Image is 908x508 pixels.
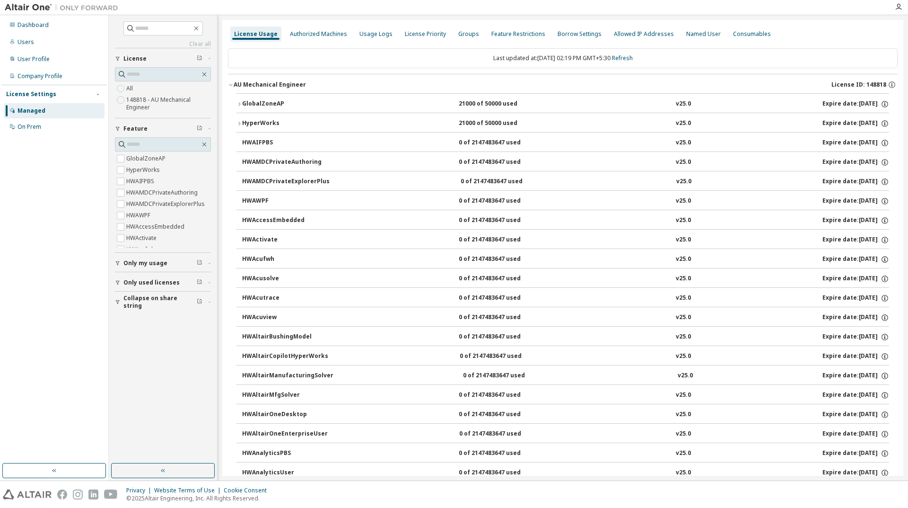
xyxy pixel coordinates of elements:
[558,30,602,38] div: Borrow Settings
[822,119,889,128] div: Expire date: [DATE]
[6,90,56,98] div: License Settings
[822,216,889,225] div: Expire date: [DATE]
[822,255,889,264] div: Expire date: [DATE]
[676,100,691,108] div: v25.0
[88,490,98,499] img: linkedin.svg
[242,158,327,167] div: HWAMDCPrivateAuthoring
[242,171,889,192] button: HWAMDCPrivateExplorerPlus0 of 2147483647 usedv25.0Expire date:[DATE]
[676,216,691,225] div: v25.0
[822,352,889,361] div: Expire date: [DATE]
[115,40,211,48] a: Clear all
[676,313,691,322] div: v25.0
[115,118,211,139] button: Feature
[242,430,328,438] div: HWAltairOneEnterpriseUser
[115,292,211,312] button: Collapse on share string
[461,178,546,186] div: 0 of 2147483647 used
[459,139,544,147] div: 0 of 2147483647 used
[242,275,327,283] div: HWAcusolve
[459,236,544,244] div: 0 of 2147483647 used
[822,333,889,341] div: Expire date: [DATE]
[236,113,889,134] button: HyperWorks21000 of 50000 usedv25.0Expire date:[DATE]
[115,253,211,274] button: Only my usage
[242,100,327,108] div: GlobalZoneAP
[242,449,327,458] div: HWAnalyticsPBS
[831,81,886,89] span: License ID: 148818
[242,268,889,289] button: HWAcusolve0 of 2147483647 usedv25.0Expire date:[DATE]
[676,119,691,128] div: v25.0
[224,487,272,494] div: Cookie Consent
[126,494,272,502] p: © 2025 Altair Engineering, Inc. All Rights Reserved.
[228,48,898,68] div: Last updated at: [DATE] 02:19 PM GMT+5:30
[73,490,83,499] img: instagram.svg
[126,198,207,210] label: HWAMDCPrivateExplorerPlus
[57,490,67,499] img: facebook.svg
[676,139,691,147] div: v25.0
[676,449,691,458] div: v25.0
[459,469,544,477] div: 0 of 2147483647 used
[242,469,327,477] div: HWAnalyticsUser
[17,21,49,29] div: Dashboard
[678,372,693,380] div: v25.0
[822,100,889,108] div: Expire date: [DATE]
[242,249,889,270] button: HWAcufwh0 of 2147483647 usedv25.0Expire date:[DATE]
[822,275,889,283] div: Expire date: [DATE]
[242,294,327,303] div: HWAcutrace
[123,279,180,286] span: Only used licenses
[822,139,889,147] div: Expire date: [DATE]
[242,216,327,225] div: HWAccessEmbedded
[242,327,889,348] button: HWAltairBushingModel0 of 2147483647 usedv25.0Expire date:[DATE]
[126,83,135,94] label: All
[822,236,889,244] div: Expire date: [DATE]
[242,178,330,186] div: HWAMDCPrivateExplorerPlus
[228,74,898,95] button: AU Mechanical EngineerLicense ID: 148818
[17,72,62,80] div: Company Profile
[459,391,544,400] div: 0 of 2147483647 used
[614,30,674,38] div: Allowed IP Addresses
[17,55,50,63] div: User Profile
[460,352,545,361] div: 0 of 2147483647 used
[822,372,889,380] div: Expire date: [DATE]
[242,133,889,153] button: HWAIFPBS0 of 2147483647 usedv25.0Expire date:[DATE]
[242,463,889,483] button: HWAnalyticsUser0 of 2147483647 usedv25.0Expire date:[DATE]
[242,365,889,386] button: HWAltairManufacturingSolver0 of 2147483647 usedv25.0Expire date:[DATE]
[459,410,544,419] div: 0 of 2147483647 used
[242,236,327,244] div: HWActivate
[5,3,123,12] img: Altair One
[242,424,889,445] button: HWAltairOneEnterpriseUser0 of 2147483647 usedv25.0Expire date:[DATE]
[234,30,278,38] div: License Usage
[3,490,52,499] img: altair_logo.svg
[822,391,889,400] div: Expire date: [DATE]
[115,272,211,293] button: Only used licenses
[676,178,691,186] div: v25.0
[242,139,327,147] div: HWAIFPBS
[242,313,327,322] div: HWAcuview
[242,391,327,400] div: HWAltairMfgSolver
[459,197,544,205] div: 0 of 2147483647 used
[822,158,889,167] div: Expire date: [DATE]
[676,294,691,303] div: v25.0
[242,372,333,380] div: HWAltairManufacturingSolver
[822,410,889,419] div: Expire date: [DATE]
[676,333,691,341] div: v25.0
[822,469,889,477] div: Expire date: [DATE]
[405,30,446,38] div: License Priority
[126,176,156,187] label: HWAIFPBS
[126,164,162,176] label: HyperWorks
[459,100,544,108] div: 21000 of 50000 used
[104,490,118,499] img: youtube.svg
[458,30,479,38] div: Groups
[123,294,197,310] span: Collapse on share string
[612,54,633,62] a: Refresh
[197,259,202,267] span: Clear filter
[197,125,202,133] span: Clear filter
[123,55,147,62] span: License
[242,346,889,367] button: HWAltairCopilotHyperWorks0 of 2147483647 usedv25.0Expire date:[DATE]
[17,107,45,115] div: Managed
[676,410,691,419] div: v25.0
[242,255,327,264] div: HWAcufwh
[676,352,691,361] div: v25.0
[242,210,889,231] button: HWAccessEmbedded0 of 2147483647 usedv25.0Expire date:[DATE]
[236,94,889,115] button: GlobalZoneAP21000 of 50000 usedv25.0Expire date:[DATE]
[242,119,327,128] div: HyperWorks
[459,216,544,225] div: 0 of 2147483647 used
